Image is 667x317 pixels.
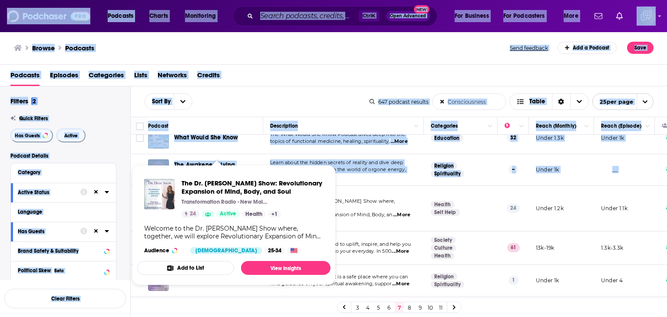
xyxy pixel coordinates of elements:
button: open menu [145,99,174,105]
div: Power Score [505,121,517,131]
h2: Filters [10,97,37,105]
span: The Lively Show is designed to uplift, inspire, and help you [270,241,411,247]
h3: Browse [32,44,55,52]
a: Society [431,237,456,244]
span: 24 [190,210,196,218]
button: Column Actions [485,121,495,132]
div: [DEMOGRAPHIC_DATA] [190,247,262,254]
div: Category [18,169,103,175]
a: Networks [158,68,187,86]
button: Language [18,206,109,217]
a: 5 [374,302,383,313]
a: Self Help [431,209,460,216]
p: Podcast Details [10,153,116,159]
span: ...More [390,138,408,145]
span: The Dr. [PERSON_NAME] Show: Revolutionary Expansion of Mind, Body, and Soul [182,179,324,195]
a: 4 [363,302,372,313]
div: Brand Safety & Suitability [18,248,102,254]
div: Sort Direction [552,94,570,109]
button: open menu [449,9,500,23]
h2: Choose View [509,93,589,110]
a: Spirituality [431,170,464,177]
button: Political SkewBeta [18,265,109,276]
button: Brand Safety & Suitability [18,245,109,256]
a: What Would She Know [174,133,238,142]
a: +1 [268,211,281,218]
a: Active [216,211,240,218]
div: Welcome to the Dr. [PERSON_NAME] Show where, together, we will explore Revolutionary Expansion of... [144,225,324,240]
button: open menu [498,9,558,23]
img: The Awakened Living Podcast [148,159,169,180]
button: open menu [102,9,145,23]
span: What Would She Know [174,134,238,141]
a: Show notifications dropdown [591,9,606,23]
div: Podcast [148,121,168,131]
span: New [414,5,429,13]
div: Reach (Episode) [601,121,641,131]
span: Sort By [145,99,174,105]
span: Active [64,133,78,138]
a: 11 [436,302,445,313]
span: Logged in as corioliscompany [637,7,656,26]
span: ...More [392,248,409,255]
span: Monitoring [185,10,216,22]
button: Clear Filters [4,289,126,308]
p: 32 [507,133,520,142]
div: Language [18,209,103,215]
p: 61 [507,243,520,252]
p: Under 4 [601,277,623,284]
button: Has Guests [18,226,80,237]
span: 2 [31,97,37,105]
div: Has Guests [18,228,75,234]
button: Column Actions [642,121,653,132]
a: Health [431,201,454,208]
p: 24 [507,204,520,212]
p: Under 1.3k [536,134,564,142]
button: Send feedback [507,44,551,52]
button: Show profile menu [637,7,656,26]
span: For Podcasters [503,10,545,22]
button: Save [627,42,654,54]
a: Culture [431,244,456,251]
span: Categories [89,68,124,86]
img: User Profile [637,7,656,26]
span: Learn about the hidden secrets of reality and dive deep [270,159,403,165]
a: 3 [353,302,362,313]
span: Table [529,99,545,105]
p: Under 1.2k [536,205,564,212]
a: What Would She Know [148,128,169,149]
a: 7 [395,302,403,313]
a: Health [431,252,454,259]
a: 24 [182,211,199,218]
span: with [PERSON_NAME] into the world of orgone energy, [270,166,406,172]
a: Podcasts [65,44,94,52]
a: Religion [431,273,457,280]
input: Search podcasts, credits, & more... [257,9,359,23]
a: The Dr. Diane Show: Revolutionary Expansion of Mind, Body, and Soul [182,179,324,195]
span: Podcasts [108,10,133,22]
button: Open AdvancedNew [386,11,430,21]
p: Under 1.1k [601,205,627,212]
a: Credits [197,68,220,86]
a: Podchaser - Follow, Share and Rate Podcasts [7,8,90,24]
button: Has Guests [10,129,53,142]
span: Charts [149,10,168,22]
span: For Business [455,10,489,22]
span: The What Would She Know Podcast dives deep into the [270,131,405,137]
button: Add to List [137,261,234,275]
div: Description [270,121,298,131]
a: Podcasts [10,68,40,86]
a: 10 [426,302,435,313]
p: 1 [509,276,518,284]
span: More [564,10,578,22]
span: Political Skew [18,267,51,274]
p: __ [601,166,617,173]
span: The Will Caminada Podcast is a safe place where you can [270,274,408,280]
a: Episodes [50,68,78,86]
div: Categories [431,121,458,131]
span: Lists [134,68,147,86]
